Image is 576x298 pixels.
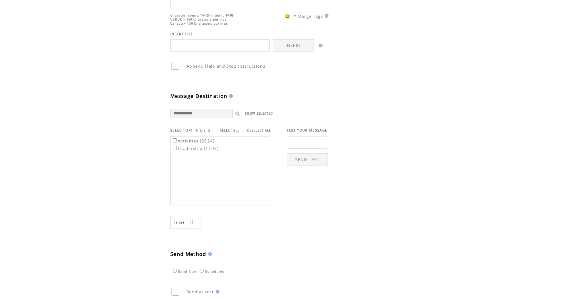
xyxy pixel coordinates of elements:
a: INSERT [273,39,314,52]
span: US&UK = 160 Characters per msg [170,17,227,22]
img: help.gif [206,252,212,256]
span: Append Help and Stop instructions [186,63,265,69]
img: help.gif [317,44,323,47]
input: Activities (2624) [173,138,177,142]
span: Message Destination [170,93,227,99]
input: Leadership (1702) [173,146,177,150]
img: help.gif [214,290,220,294]
span: Character count: 144 (limited to 640) [170,13,233,17]
a: Filter [170,215,201,229]
img: filters.png [188,215,194,229]
input: Scheduled [200,269,204,273]
span: 😀 [285,13,290,19]
span: INSERT URL [170,32,193,36]
label: Activities (2624) [172,138,215,144]
span: TEST YOUR MESSAGE [287,128,328,132]
img: help.gif [227,94,233,98]
label: Send Now [171,270,197,273]
img: help.gif [323,14,328,18]
a: SELECT ALL [220,128,239,132]
span: | [242,127,244,133]
a: SHOW SELECTED [245,112,273,116]
span: SELECT OPT-IN LISTS [170,128,210,132]
label: Leadership (1702) [172,146,219,151]
a: SEND TEST [287,153,328,166]
input: Send Now [173,269,177,273]
span: * Merge Tags [294,13,323,19]
span: Show filters [174,219,185,225]
span: Send Method [170,251,206,257]
span: Send as test [186,289,214,295]
span: Canada = 136 Characters per msg [170,22,227,26]
a: DESELECT ALL [247,128,271,132]
label: Scheduled [198,270,224,273]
